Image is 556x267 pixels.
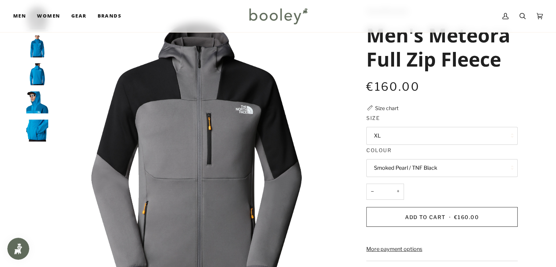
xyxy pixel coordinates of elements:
button: Add to Cart • €160.00 [366,207,518,227]
span: • [447,214,452,220]
span: Women [37,12,60,20]
span: Men [13,12,26,20]
span: €160.00 [366,80,420,94]
h1: Men's Meteora Full Zip Fleece [366,23,512,71]
img: The North Face Men's Meteora Full Zip Fleece - Booley Galway [26,120,48,142]
button: + [392,184,404,200]
button: − [366,184,378,200]
img: The North Face Men's Meteora Full Zip Fleece - Booley Galway [26,91,48,113]
iframe: Button to open loyalty program pop-up [7,238,29,260]
button: Smoked Pearl / TNF Black [366,159,518,177]
span: €160.00 [454,214,479,220]
img: Booley [246,5,310,27]
span: Brands [97,12,121,20]
span: Gear [71,12,87,20]
img: The North Face Men's Meteora Full Zip Fleece - Booley Galway [26,35,48,57]
button: XL [366,127,518,145]
img: The North Face Men's Meteora Full Zip Fleece - Booley Galway [26,63,48,85]
span: Colour [366,146,392,154]
a: More payment options [366,245,518,253]
span: Size [366,114,380,122]
span: Add to Cart [405,214,446,220]
input: Quantity [366,184,404,200]
div: Size chart [375,104,398,112]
